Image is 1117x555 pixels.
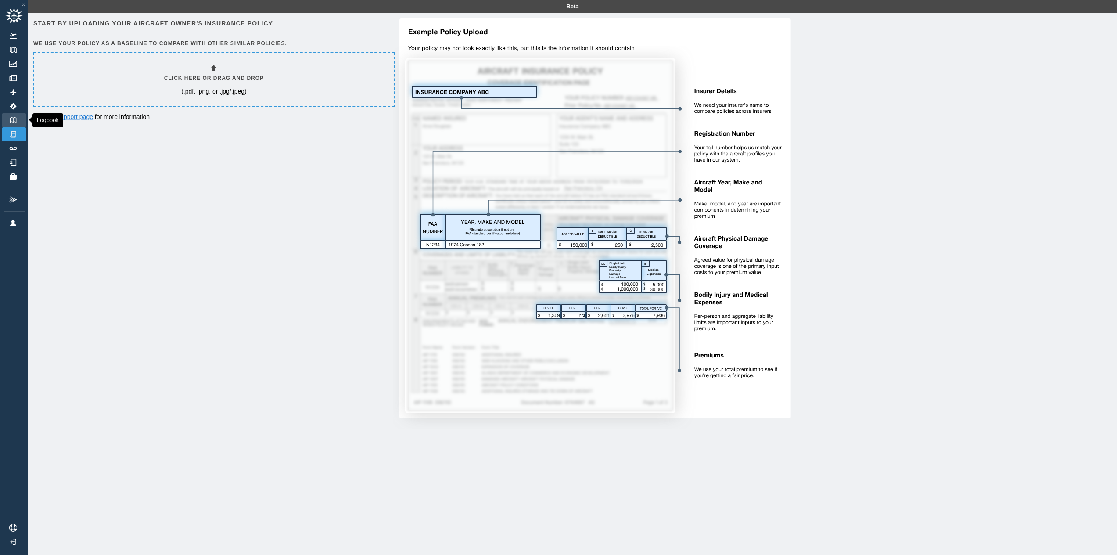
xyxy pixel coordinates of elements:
h6: We use your policy as a baseline to compare with other similar policies. [33,40,393,48]
h6: Start by uploading your aircraft owner's insurance policy [33,18,393,28]
p: Visit our for more information [33,112,393,121]
a: support page [57,113,93,120]
p: (.pdf, .png, or .jpg/.jpeg) [181,87,247,96]
img: policy-upload-example-5e420760c1425035513a.svg [393,18,791,429]
h6: Click here or drag and drop [164,74,264,83]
